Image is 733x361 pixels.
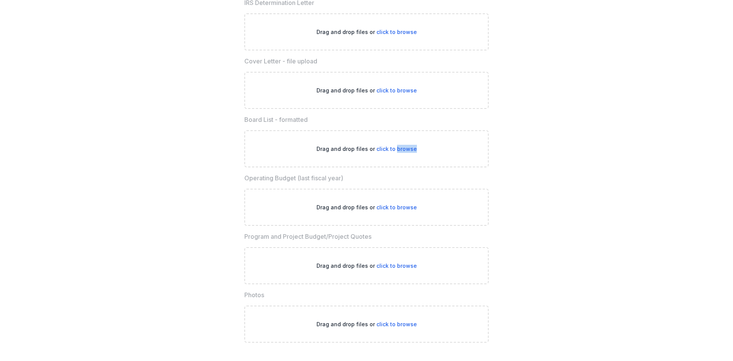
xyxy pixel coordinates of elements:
p: Cover Letter - file upload [244,57,317,66]
p: Drag and drop files or [316,203,417,211]
p: Photos [244,290,264,299]
p: Program and Project Budget/Project Quotes [244,232,371,241]
span: click to browse [376,262,417,269]
span: click to browse [376,87,417,94]
span: click to browse [376,321,417,327]
p: Drag and drop files or [316,28,417,36]
p: Drag and drop files or [316,86,417,94]
span: click to browse [376,204,417,210]
p: Drag and drop files or [316,262,417,270]
p: Board List - formatted [244,115,308,124]
p: Operating Budget (last fiscal year) [244,173,343,183]
p: Drag and drop files or [316,145,417,153]
span: click to browse [376,146,417,152]
p: Drag and drop files or [316,320,417,328]
span: click to browse [376,29,417,35]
